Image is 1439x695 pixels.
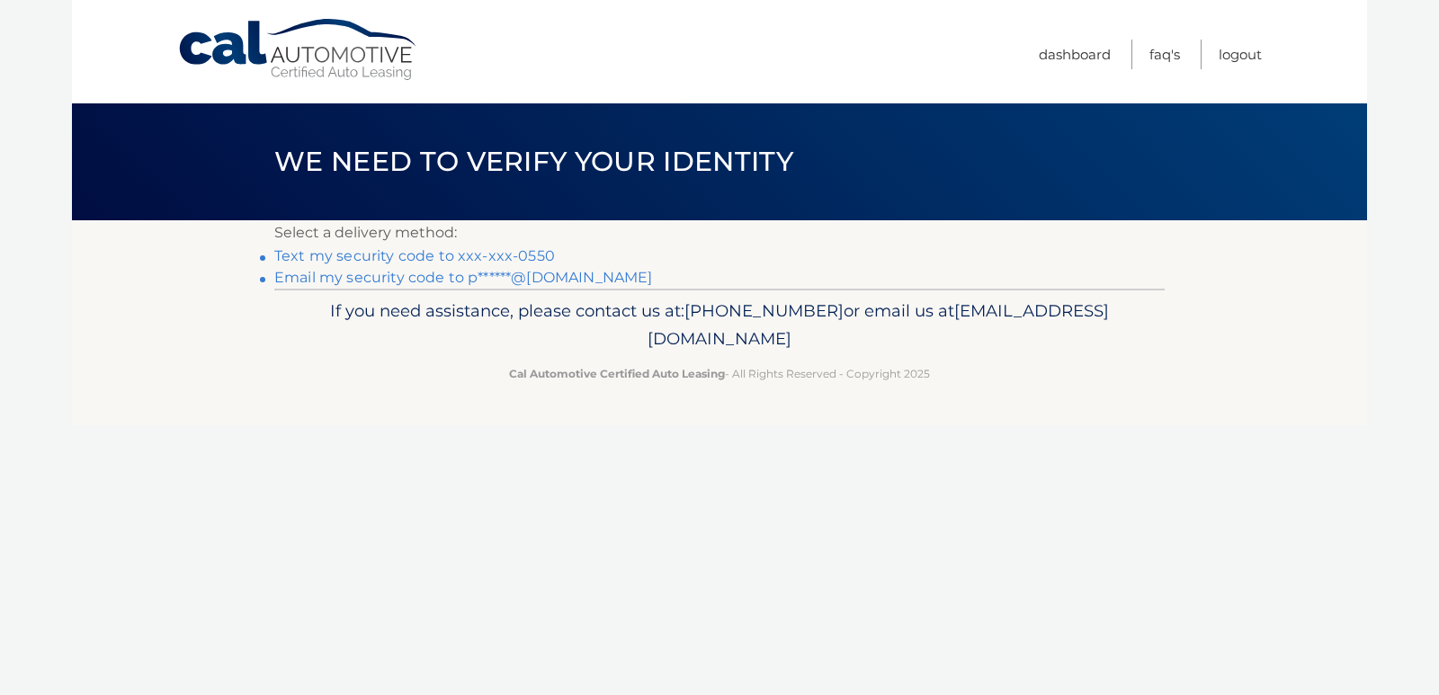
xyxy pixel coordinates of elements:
a: Cal Automotive [177,18,420,82]
a: Text my security code to xxx-xxx-0550 [274,247,555,264]
a: Dashboard [1039,40,1111,69]
p: Select a delivery method: [274,220,1165,245]
a: Email my security code to p******@[DOMAIN_NAME] [274,269,653,286]
a: FAQ's [1149,40,1180,69]
a: Logout [1219,40,1262,69]
span: We need to verify your identity [274,145,793,178]
p: - All Rights Reserved - Copyright 2025 [286,364,1153,383]
p: If you need assistance, please contact us at: or email us at [286,297,1153,354]
strong: Cal Automotive Certified Auto Leasing [509,367,725,380]
span: [PHONE_NUMBER] [684,300,844,321]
